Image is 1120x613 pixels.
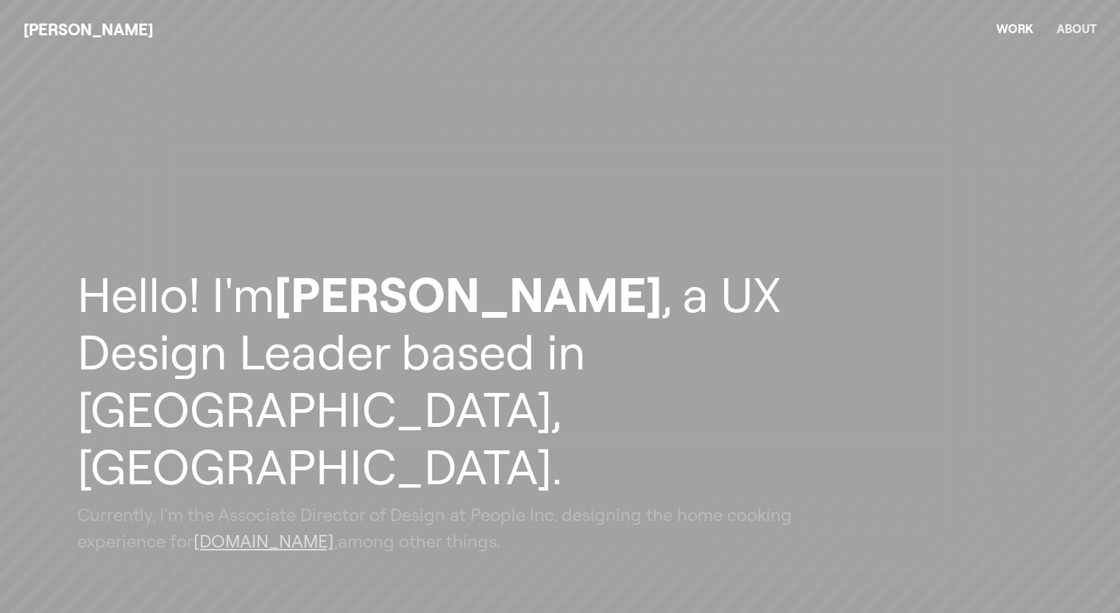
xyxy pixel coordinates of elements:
h2: Currently, I'm the Associate Director of Design at People Inc. designing the home cooking experie... [77,501,801,554]
a: [PERSON_NAME] [24,19,153,40]
a: Work [996,21,1033,36]
h1: Hello! I'm , a UX Design Leader based in [GEOGRAPHIC_DATA], [GEOGRAPHIC_DATA]. [77,266,801,495]
span: , [334,530,338,552]
a: [DOMAIN_NAME] [194,530,334,552]
a: About [1057,21,1096,36]
span: [PERSON_NAME] [274,264,662,325]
